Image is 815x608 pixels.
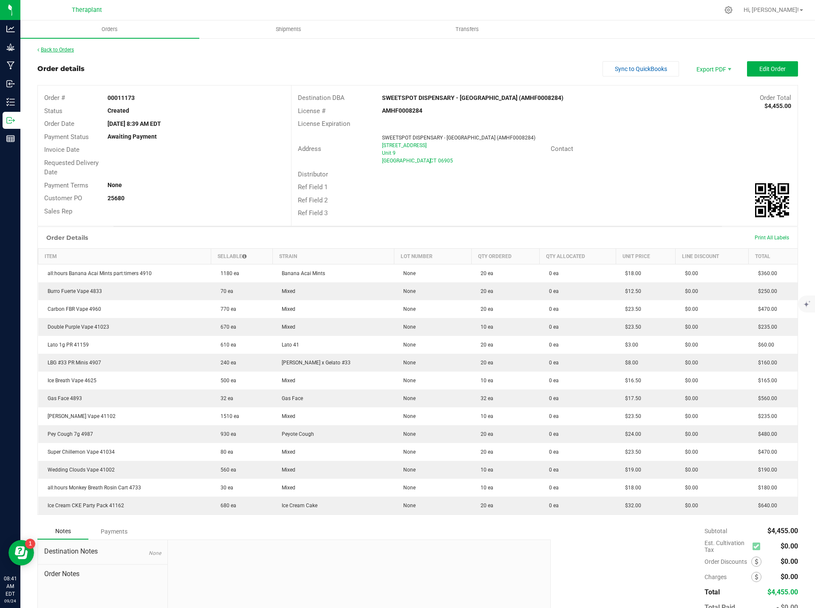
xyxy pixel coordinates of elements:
span: $180.00 [754,485,777,491]
span: None [399,360,416,366]
span: $18.00 [621,270,641,276]
span: Charges [705,574,751,580]
span: Ref Field 1 [298,183,328,191]
button: Sync to QuickBooks [603,61,679,77]
span: Payment Status [44,133,89,141]
span: 70 ea [216,288,233,294]
span: Status [44,107,62,115]
span: None [399,306,416,312]
span: SWEETSPOT DISPENSARY - [GEOGRAPHIC_DATA] (AMHF0008284) [382,135,535,141]
span: 20 ea [476,360,493,366]
span: License Expiration [298,120,350,128]
span: Mixed [277,467,295,473]
span: 0 ea [545,378,559,384]
span: Mixed [277,449,295,455]
span: Unit 9 [382,150,396,156]
span: Edit Order [759,65,786,72]
inline-svg: Outbound [6,116,15,125]
span: $4,455.00 [767,588,798,596]
span: Gas Face 4893 [43,395,82,401]
span: Payment Terms [44,182,88,189]
th: Strain [272,248,394,264]
span: None [399,413,416,419]
span: Lato 41 [277,342,299,348]
span: $32.00 [621,503,641,509]
div: Manage settings [723,6,734,14]
a: Orders [20,20,199,38]
span: Total [705,588,720,596]
span: $23.50 [621,306,641,312]
span: 0 ea [545,324,559,330]
span: Mixed [277,378,295,384]
strong: $4,455.00 [764,102,791,109]
th: Unit Price [616,248,675,264]
span: 0 ea [545,467,559,473]
span: Lato 1g PR 41159 [43,342,89,348]
span: $470.00 [754,449,777,455]
iframe: Resource center [8,540,34,565]
th: Item [38,248,211,264]
span: Sales Rep [44,207,72,215]
span: None [399,485,416,491]
span: None [399,270,416,276]
inline-svg: Inbound [6,80,15,88]
span: Mixed [277,288,295,294]
inline-svg: Manufacturing [6,61,15,70]
span: $0.00 [781,557,798,565]
span: $3.00 [621,342,638,348]
span: None [399,431,416,437]
span: 10 ea [476,324,493,330]
span: 680 ea [216,503,236,509]
span: Mixed [277,324,295,330]
span: 30 ea [216,485,233,491]
span: Order Discounts [705,558,751,565]
span: None [399,324,416,330]
span: Gas Face [277,395,303,401]
span: $8.00 [621,360,638,366]
th: Qty Ordered [471,248,540,264]
span: None [399,503,416,509]
strong: SWEETSPOT DISPENSARY - [GEOGRAPHIC_DATA] (AMHF0008284) [382,94,563,101]
strong: AMHF0008284 [382,107,422,114]
img: Scan me! [755,183,789,217]
th: Sellable [211,248,272,264]
span: Destination DBA [298,94,345,102]
strong: Awaiting Payment [108,133,157,140]
strong: None [108,182,122,188]
h1: Order Details [46,234,88,241]
span: Banana Acai Mints [277,270,325,276]
span: 20 ea [476,342,493,348]
span: Invoice Date [44,146,79,153]
p: 08:41 AM EDT [4,575,17,598]
span: 0 ea [545,360,559,366]
span: Calculate cultivation tax [753,540,764,552]
div: Notes [37,523,88,540]
span: Print All Labels [755,235,789,241]
inline-svg: Analytics [6,25,15,33]
span: 1510 ea [216,413,239,419]
span: Carbon FBR Vape 4960 [43,306,101,312]
span: 0 ea [545,395,559,401]
span: Orders [90,26,129,33]
span: $640.00 [754,503,777,509]
span: 1180 ea [216,270,239,276]
span: $0.00 [681,360,698,366]
span: Shipments [264,26,313,33]
span: , [429,158,430,164]
span: None [399,467,416,473]
span: 610 ea [216,342,236,348]
strong: Created [108,107,129,114]
span: $190.00 [754,467,777,473]
span: 500 ea [216,378,236,384]
span: 930 ea [216,431,236,437]
span: $165.00 [754,378,777,384]
span: $0.00 [681,467,698,473]
span: $160.00 [754,360,777,366]
span: $0.00 [681,413,698,419]
span: 10 ea [476,485,493,491]
th: Lot Number [394,248,471,264]
strong: 00011173 [108,94,135,101]
span: None [149,550,161,556]
button: Edit Order [747,61,798,77]
span: $560.00 [754,395,777,401]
